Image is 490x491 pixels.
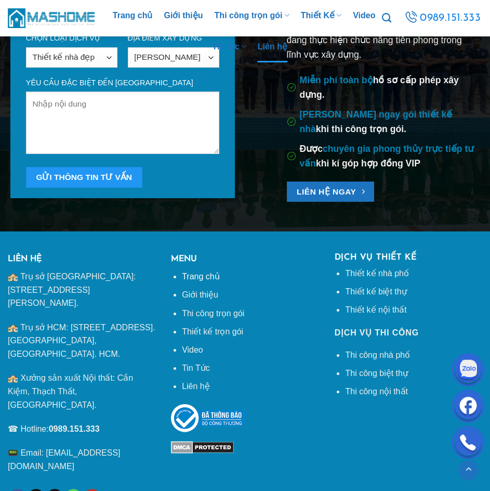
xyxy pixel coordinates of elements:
[8,321,155,361] p: 🏤 Trụ sở HCM: [STREET_ADDRESS]. [GEOGRAPHIC_DATA], [GEOGRAPHIC_DATA]. HCM.
[345,287,406,296] a: Thiết kế biệt thự
[458,460,479,481] a: Lên đầu trang
[182,382,210,391] a: Liên hệ
[287,182,375,202] a: Liên hệ ngay
[300,109,453,134] span: khi thi công trọn gói.
[182,272,220,281] a: Trang chủ
[300,75,459,100] span: hồ sơ cấp phép xây dựng.
[345,369,408,378] a: Thi công biệt thự
[300,109,453,134] strong: [PERSON_NAME] ngay gói thiết kế nhà
[345,387,408,396] a: Thi công nội thất
[49,424,100,433] a: 0989.151.333
[345,351,410,359] a: Thi công nhà phố
[300,144,474,169] strong: chuyên gia phong thủy trực tiếp tư vấn
[453,356,484,387] img: Zalo
[297,186,356,199] span: Liên hệ ngay
[26,167,142,187] input: Gửi thông tin tư vấn
[8,7,96,29] img: MasHome – Tổng Thầu Thiết Kế Và Xây Nhà Trọn Gói
[345,269,409,278] a: Thiết kế nhà phố
[182,327,243,336] a: Thiết kế trọn gói
[335,253,417,262] strong: Dịch vụ thiết kế
[335,328,419,337] strong: Dịch vụ thi công
[403,9,482,28] a: 0989.151.333
[258,31,287,62] a: Liên hệ
[26,32,117,44] label: Chọn loại dịch vụ
[300,144,474,169] span: Được khi kí góp hợp đồng VIP
[300,75,373,85] strong: Miễn phí toàn bộ
[26,77,219,89] label: Yêu cầu đặc biệt đến [GEOGRAPHIC_DATA]
[182,309,244,318] a: Thi công trọn gói
[8,371,155,411] p: 🏤 Xưởng sản xuất Nội thất: Cần Kiệm, Thạch Thất, [GEOGRAPHIC_DATA].
[8,255,42,263] strong: LIÊN HỆ
[8,422,155,436] p: ☎ Hotline:
[453,429,484,460] img: Phone
[171,255,197,263] strong: MENU
[171,441,234,454] img: DMCA.com Protection Status
[8,270,155,310] p: 🏤 Trụ sở [GEOGRAPHIC_DATA]: [STREET_ADDRESS][PERSON_NAME].
[182,364,210,372] a: Tin Tức
[420,9,481,27] span: 0989.151.333
[8,446,155,473] p: 📟 Email: [EMAIL_ADDRESS][DOMAIN_NAME]
[182,345,203,354] a: Video
[453,392,484,423] img: Facebook
[382,7,391,29] a: Tìm kiếm
[182,290,218,299] a: Giới thiệu
[345,305,406,314] a: Thiết kế nội thất
[212,31,246,62] a: Tin tức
